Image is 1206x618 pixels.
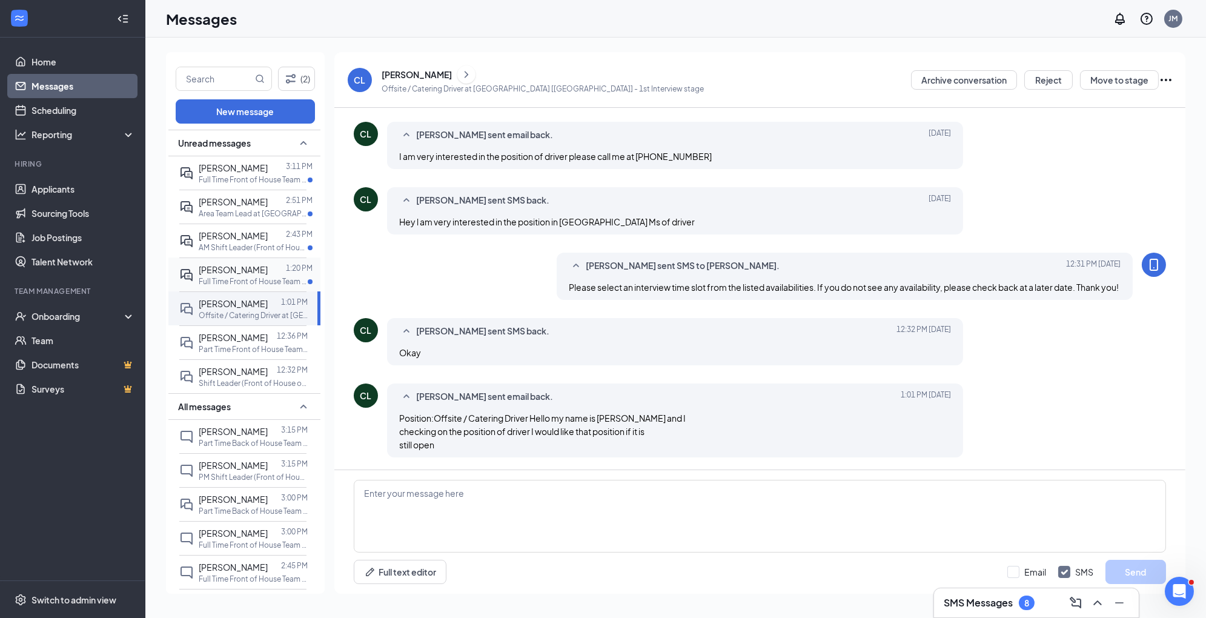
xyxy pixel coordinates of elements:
[360,128,372,140] div: CL
[176,99,315,124] button: New message
[1147,257,1161,272] svg: MobileSms
[399,390,414,404] svg: SmallChevronUp
[199,344,308,354] p: Part Time Front of House Team Member at [GEOGRAPHIC_DATA] [[GEOGRAPHIC_DATA]]
[178,400,231,413] span: All messages
[15,159,133,169] div: Hiring
[199,378,308,388] p: Shift Leader (Front of House or Back of House) at [GEOGRAPHIC_DATA] [[GEOGRAPHIC_DATA]]
[360,324,372,336] div: CL
[399,347,421,358] span: Okay
[199,196,268,207] span: [PERSON_NAME]
[199,230,268,241] span: [PERSON_NAME]
[944,596,1013,610] h3: SMS Messages
[1080,70,1159,90] button: Move to stage
[1113,12,1127,26] svg: Notifications
[281,527,308,537] p: 3:00 PM
[354,560,446,584] button: Full text editorPen
[199,366,268,377] span: [PERSON_NAME]
[31,594,116,606] div: Switch to admin view
[360,193,372,205] div: CL
[166,8,237,29] h1: Messages
[399,324,414,339] svg: SmallChevronUp
[286,161,313,171] p: 3:11 PM
[382,68,452,81] div: [PERSON_NAME]
[199,472,308,482] p: PM Shift Leader (Front of House or Back of House) at [GEOGRAPHIC_DATA] [[GEOGRAPHIC_DATA]]
[117,13,129,25] svg: Collapse
[901,390,951,404] span: [DATE] 1:01 PM
[278,67,315,91] button: Filter (2)
[199,494,268,505] span: [PERSON_NAME]
[179,565,194,580] svg: ChatInactive
[281,493,308,503] p: 3:00 PM
[179,497,194,512] svg: DoubleChat
[179,370,194,384] svg: DoubleChat
[281,297,308,307] p: 1:01 PM
[1169,13,1178,24] div: JM
[199,310,308,321] p: Offsite / Catering Driver at [GEOGRAPHIC_DATA] [[GEOGRAPHIC_DATA]]
[15,310,27,322] svg: UserCheck
[296,399,311,414] svg: SmallChevronUp
[1090,596,1105,610] svg: ChevronUp
[179,234,194,248] svg: ActiveDoubleChat
[1069,596,1083,610] svg: ComposeMessage
[179,166,194,181] svg: ActiveDoubleChat
[31,225,135,250] a: Job Postings
[199,426,268,437] span: [PERSON_NAME]
[364,566,376,578] svg: Pen
[399,151,712,162] span: I am very interested in the position of driver please call me at [PHONE_NUMBER]
[178,137,251,149] span: Unread messages
[286,263,313,273] p: 1:20 PM
[1024,598,1029,608] div: 8
[199,540,308,550] p: Full Time Front of House Team Member at [GEOGRAPHIC_DATA] [[GEOGRAPHIC_DATA]]
[1066,593,1085,613] button: ComposeMessage
[179,302,194,316] svg: DoubleChat
[399,128,414,142] svg: SmallChevronUp
[199,506,308,516] p: Part Time Back of House Team Member Kitchen at [GEOGRAPHIC_DATA] [[GEOGRAPHIC_DATA]]
[1159,73,1173,87] svg: Ellipses
[286,195,313,205] p: 2:51 PM
[457,65,475,84] button: ChevronRight
[199,574,308,584] p: Full Time Front of House Team Member at [GEOGRAPHIC_DATA] [[GEOGRAPHIC_DATA]]
[896,324,951,339] span: [DATE] 12:32 PM
[382,84,704,94] p: Offsite / Catering Driver at [GEOGRAPHIC_DATA] [[GEOGRAPHIC_DATA]] - 1st Interview stage
[1088,593,1107,613] button: ChevronUp
[199,528,268,539] span: [PERSON_NAME]
[911,70,1017,90] button: Archive conversation
[31,310,125,322] div: Onboarding
[460,67,472,82] svg: ChevronRight
[199,332,268,343] span: [PERSON_NAME]
[1066,259,1121,273] span: [DATE] 12:31 PM
[15,286,133,296] div: Team Management
[176,67,253,90] input: Search
[31,98,135,122] a: Scheduling
[199,438,308,448] p: Part Time Back of House Team Member Kitchen at [GEOGRAPHIC_DATA] [[GEOGRAPHIC_DATA]]
[399,193,414,208] svg: SmallChevronUp
[1139,12,1154,26] svg: QuestionInfo
[1105,560,1166,584] button: Send
[283,71,298,86] svg: Filter
[281,560,308,571] p: 2:45 PM
[199,208,308,219] p: Area Team Lead at [GEOGRAPHIC_DATA] [[GEOGRAPHIC_DATA]]
[15,128,27,141] svg: Analysis
[31,128,136,141] div: Reporting
[399,216,695,227] span: Hey l am very interested in the position in [GEOGRAPHIC_DATA] Ms of driver
[1110,593,1129,613] button: Minimize
[199,162,268,173] span: [PERSON_NAME]
[31,74,135,98] a: Messages
[586,259,780,273] span: [PERSON_NAME] sent SMS to [PERSON_NAME].
[416,324,549,339] span: [PERSON_NAME] sent SMS back.
[15,594,27,606] svg: Settings
[286,229,313,239] p: 2:43 PM
[281,459,308,469] p: 3:15 PM
[31,377,135,401] a: SurveysCrown
[199,562,268,573] span: [PERSON_NAME]
[255,74,265,84] svg: MagnifyingGlass
[296,136,311,150] svg: SmallChevronUp
[199,298,268,309] span: [PERSON_NAME]
[179,200,194,214] svg: ActiveDoubleChat
[569,259,583,273] svg: SmallChevronUp
[399,413,686,450] span: Position:Offsite / Catering Driver Hello my name is [PERSON_NAME] and I checking on the position ...
[199,276,308,287] p: Full Time Front of House Team Member at [GEOGRAPHIC_DATA] [[GEOGRAPHIC_DATA]]
[1165,577,1194,606] iframe: Intercom live chat
[569,282,1119,293] span: Please select an interview time slot from the listed availabilities. If you do not see any availa...
[281,425,308,435] p: 3:15 PM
